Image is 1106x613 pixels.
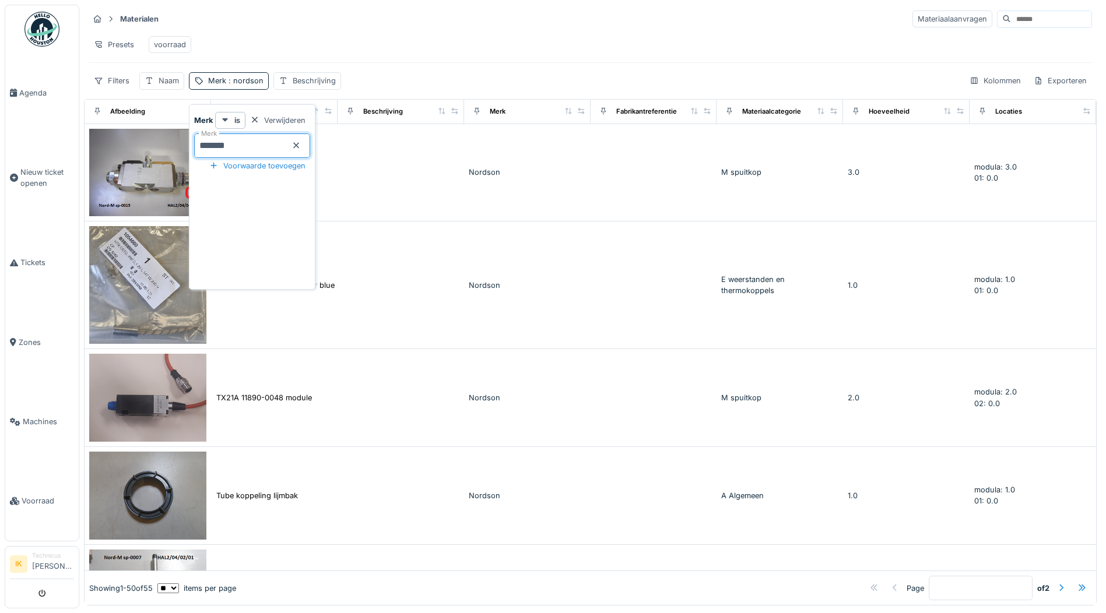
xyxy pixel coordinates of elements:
div: Technicus [32,551,74,560]
div: Nordson [469,280,586,291]
div: Merk [490,107,505,117]
span: modula: 3.0 [974,163,1017,171]
li: [PERSON_NAME] [32,551,74,576]
div: Voorwaarde toevoegen [205,158,310,174]
div: Afbeelding [110,107,145,117]
div: 3.0 [848,167,965,178]
img: Zelfreinigende lijmkop [89,129,206,217]
div: items per page [157,582,236,593]
div: M spuitkop [721,167,838,178]
div: Fabrikantreferentie [616,107,677,117]
span: Voorraad [22,495,74,506]
div: A Algemeen [721,490,838,501]
div: Showing 1 - 50 of 55 [89,582,153,593]
div: Tube koppeling lijmbak [216,490,298,501]
span: Tickets [20,257,74,268]
div: Presets [89,36,139,53]
span: : nordson [226,76,264,85]
span: modula: 1.0 [974,275,1015,284]
div: Materiaalcategorie [742,107,801,117]
div: Nordson [469,490,586,501]
strong: Merk [194,115,213,126]
img: Badge_color-CXgf-gQk.svg [24,12,59,47]
div: Naam [159,75,179,86]
div: Nordson [469,167,586,178]
span: Zones [19,337,74,348]
div: E weerstanden en thermokoppels [721,274,838,296]
div: 2.0 [848,392,965,403]
div: Exporteren [1028,72,1092,89]
span: Machines [23,416,74,427]
div: Nordson [469,392,586,403]
div: Page [907,582,924,593]
div: Beschrijving [293,75,336,86]
li: IK [10,555,27,573]
strong: is [234,115,240,126]
div: Hoeveelheid [869,107,910,117]
strong: Materialen [115,13,163,24]
span: modula: 1.0 [974,485,1015,494]
div: Filters [89,72,135,89]
div: Locaties [995,107,1022,117]
strong: of 2 [1037,582,1049,593]
div: TX21A 11890-0048 module [216,392,312,403]
div: Verwijderen [245,112,310,128]
div: voorraad [154,39,186,50]
span: 02: 0.0 [974,399,1000,408]
span: Agenda [19,87,74,98]
div: 1.0 [848,280,965,291]
div: M spuitkop [721,392,838,403]
span: Nieuw ticket openen [20,167,74,189]
img: TX21A 11890-0048 module [89,354,206,442]
img: verwarmingsweerstand voor blue series gun [89,226,206,344]
span: 01: 0.0 [974,496,998,505]
img: Tube koppeling lijmbak [89,452,206,540]
span: modula: 2.0 [974,387,1017,396]
div: Kolommen [964,72,1026,89]
label: Merk [199,129,219,139]
div: Beschrijving [363,107,403,117]
div: 1.0 [848,490,965,501]
div: Materiaalaanvragen [912,10,992,27]
div: Merk [208,75,264,86]
span: 01: 0.0 [974,286,998,295]
span: 01: 0.0 [974,174,998,182]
